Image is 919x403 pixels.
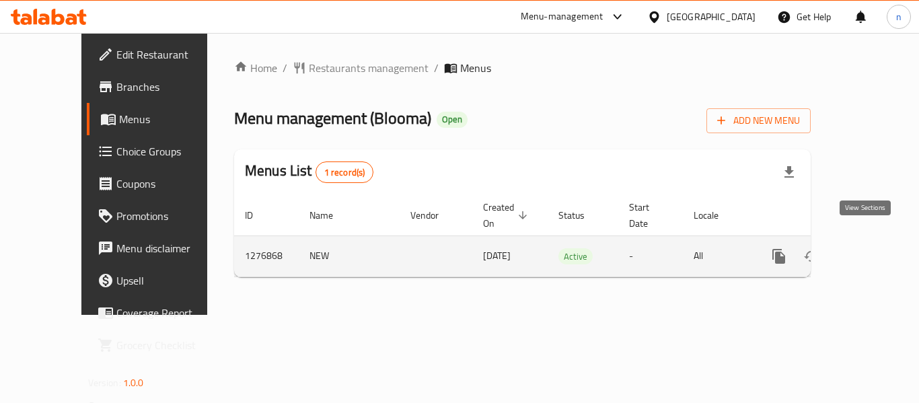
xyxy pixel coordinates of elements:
[717,112,800,129] span: Add New Menu
[706,108,811,133] button: Add New Menu
[629,199,667,231] span: Start Date
[116,337,224,353] span: Grocery Checklist
[116,305,224,321] span: Coverage Report
[752,195,903,236] th: Actions
[896,9,902,24] span: n
[245,161,373,183] h2: Menus List
[116,272,224,289] span: Upsell
[116,208,224,224] span: Promotions
[763,240,795,272] button: more
[119,111,224,127] span: Menus
[87,297,235,329] a: Coverage Report
[437,112,468,128] div: Open
[234,103,431,133] span: Menu management ( Blooma )
[558,248,593,264] div: Active
[437,114,468,125] span: Open
[116,176,224,192] span: Coupons
[234,195,903,277] table: enhanced table
[773,156,805,188] div: Export file
[87,200,235,232] a: Promotions
[87,103,235,135] a: Menus
[116,46,224,63] span: Edit Restaurant
[521,9,603,25] div: Menu-management
[316,166,373,179] span: 1 record(s)
[234,235,299,277] td: 1276868
[309,60,429,76] span: Restaurants management
[116,79,224,95] span: Branches
[483,247,511,264] span: [DATE]
[87,329,235,361] a: Grocery Checklist
[87,232,235,264] a: Menu disclaimer
[234,60,811,76] nav: breadcrumb
[87,38,235,71] a: Edit Restaurant
[87,135,235,168] a: Choice Groups
[87,264,235,297] a: Upsell
[683,235,752,277] td: All
[694,207,736,223] span: Locale
[116,143,224,159] span: Choice Groups
[618,235,683,277] td: -
[87,168,235,200] a: Coupons
[483,199,531,231] span: Created On
[316,161,374,183] div: Total records count
[234,60,277,76] a: Home
[283,60,287,76] li: /
[667,9,756,24] div: [GEOGRAPHIC_DATA]
[460,60,491,76] span: Menus
[293,60,429,76] a: Restaurants management
[299,235,400,277] td: NEW
[123,374,144,392] span: 1.0.0
[88,374,121,392] span: Version:
[309,207,351,223] span: Name
[434,60,439,76] li: /
[558,249,593,264] span: Active
[558,207,602,223] span: Status
[87,71,235,103] a: Branches
[116,240,224,256] span: Menu disclaimer
[410,207,456,223] span: Vendor
[245,207,270,223] span: ID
